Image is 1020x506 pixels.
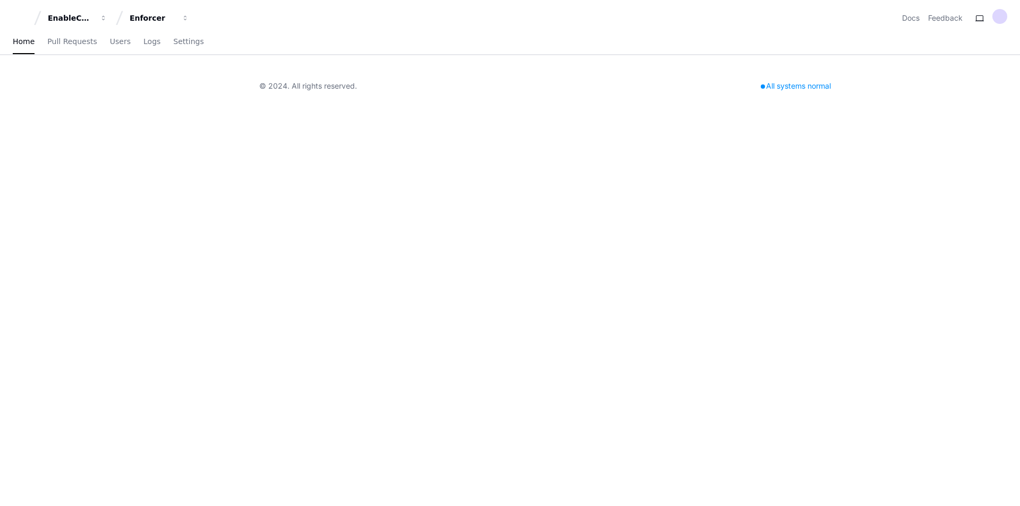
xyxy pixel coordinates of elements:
a: Settings [173,30,203,54]
div: EnableComp [48,13,93,23]
button: EnableComp [44,8,112,28]
button: Enforcer [125,8,193,28]
span: Settings [173,38,203,45]
span: Logs [143,38,160,45]
a: Pull Requests [47,30,97,54]
div: © 2024. All rights reserved. [259,81,357,91]
button: Feedback [928,13,963,23]
span: Pull Requests [47,38,97,45]
a: Users [110,30,131,54]
span: Home [13,38,35,45]
a: Home [13,30,35,54]
div: All systems normal [754,79,837,93]
a: Logs [143,30,160,54]
a: Docs [902,13,920,23]
span: Users [110,38,131,45]
div: Enforcer [130,13,175,23]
